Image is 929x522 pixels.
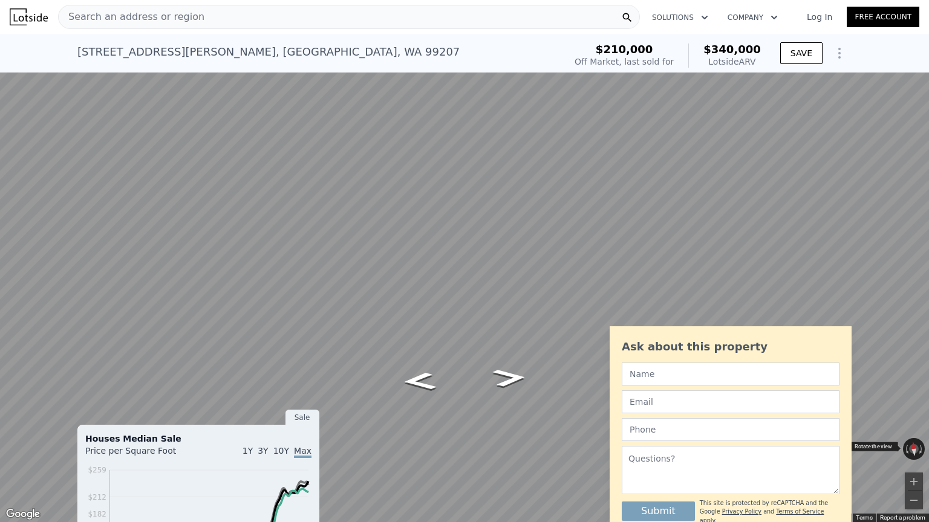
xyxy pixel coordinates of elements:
[622,418,839,441] input: Phone
[622,362,839,385] input: Name
[10,8,48,25] img: Lotside
[703,56,761,68] div: Lotside ARV
[596,43,653,56] span: $210,000
[85,433,311,445] div: Houses Median Sale
[258,446,268,456] span: 3Y
[88,510,106,518] tspan: $182
[243,446,253,456] span: 1Y
[285,410,319,425] div: Sale
[703,43,761,56] span: $340,000
[780,42,823,64] button: SAVE
[622,390,839,413] input: Email
[622,338,839,355] div: Ask about this property
[59,10,204,24] span: Search an address or region
[792,11,847,23] a: Log In
[85,445,198,464] div: Price per Square Foot
[622,501,695,521] button: Submit
[88,493,106,501] tspan: $212
[827,41,852,65] button: Show Options
[722,508,761,515] a: Privacy Policy
[294,446,311,458] span: Max
[575,56,674,68] div: Off Market, last sold for
[77,43,460,60] div: [STREET_ADDRESS][PERSON_NAME] , [GEOGRAPHIC_DATA] , WA 99207
[642,7,718,28] button: Solutions
[88,466,106,474] tspan: $259
[776,508,824,515] a: Terms of Service
[273,446,289,456] span: 10Y
[847,7,919,27] a: Free Account
[718,7,787,28] button: Company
